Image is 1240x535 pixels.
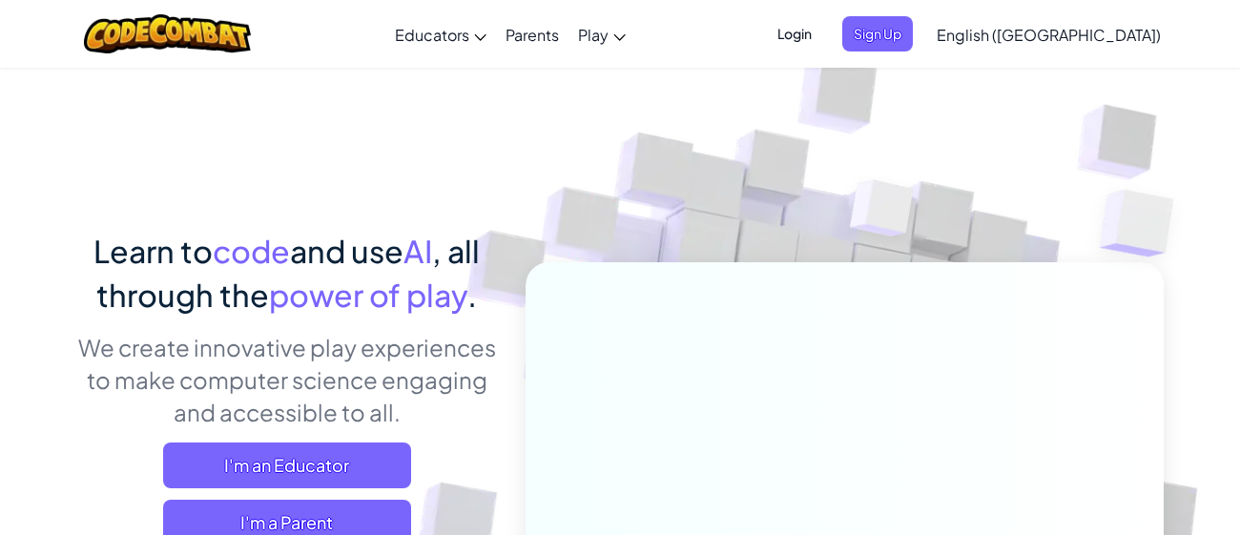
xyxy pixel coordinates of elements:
[815,142,952,284] img: Overlap cubes
[93,232,213,270] span: Learn to
[927,9,1170,60] a: English ([GEOGRAPHIC_DATA])
[496,9,568,60] a: Parents
[937,25,1161,45] span: English ([GEOGRAPHIC_DATA])
[385,9,496,60] a: Educators
[213,232,290,270] span: code
[395,25,469,45] span: Educators
[84,14,251,53] img: CodeCombat logo
[290,232,403,270] span: and use
[467,276,477,314] span: .
[76,331,497,428] p: We create innovative play experiences to make computer science engaging and accessible to all.
[568,9,635,60] a: Play
[842,16,913,51] button: Sign Up
[269,276,467,314] span: power of play
[1062,143,1227,304] img: Overlap cubes
[766,16,823,51] button: Login
[163,442,411,488] a: I'm an Educator
[403,232,432,270] span: AI
[578,25,609,45] span: Play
